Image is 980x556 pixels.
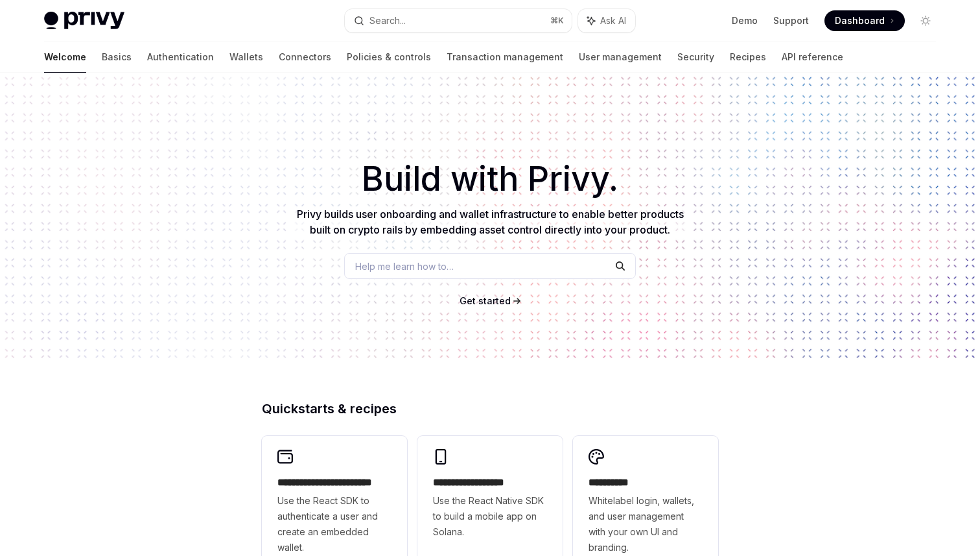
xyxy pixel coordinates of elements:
a: Authentication [147,42,214,73]
a: Policies & controls [347,42,431,73]
a: Welcome [44,42,86,73]
a: Wallets [229,42,263,73]
a: Demo [732,14,758,27]
a: User management [579,42,662,73]
span: Quickstarts & recipes [262,402,397,415]
button: Toggle dark mode [915,10,936,31]
span: Get started [460,295,511,306]
span: Help me learn how to… [355,260,454,273]
a: Security [677,42,714,73]
span: Ask AI [600,14,626,27]
img: light logo [44,12,124,30]
span: Dashboard [835,14,885,27]
button: Search...⌘K [345,9,572,32]
span: Use the React Native SDK to build a mobile app on Solana. [433,493,547,540]
a: Get started [460,295,511,308]
span: Build with Privy. [362,167,618,191]
a: Basics [102,42,132,73]
a: Transaction management [447,42,563,73]
button: Ask AI [578,9,635,32]
span: Use the React SDK to authenticate a user and create an embedded wallet. [277,493,391,555]
span: Whitelabel login, wallets, and user management with your own UI and branding. [589,493,703,555]
a: API reference [782,42,843,73]
a: Connectors [279,42,331,73]
a: Recipes [730,42,766,73]
span: ⌘ K [550,16,564,26]
span: Privy builds user onboarding and wallet infrastructure to enable better products built on crypto ... [297,208,684,236]
a: Dashboard [824,10,905,31]
div: Search... [369,13,406,29]
a: Support [773,14,809,27]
